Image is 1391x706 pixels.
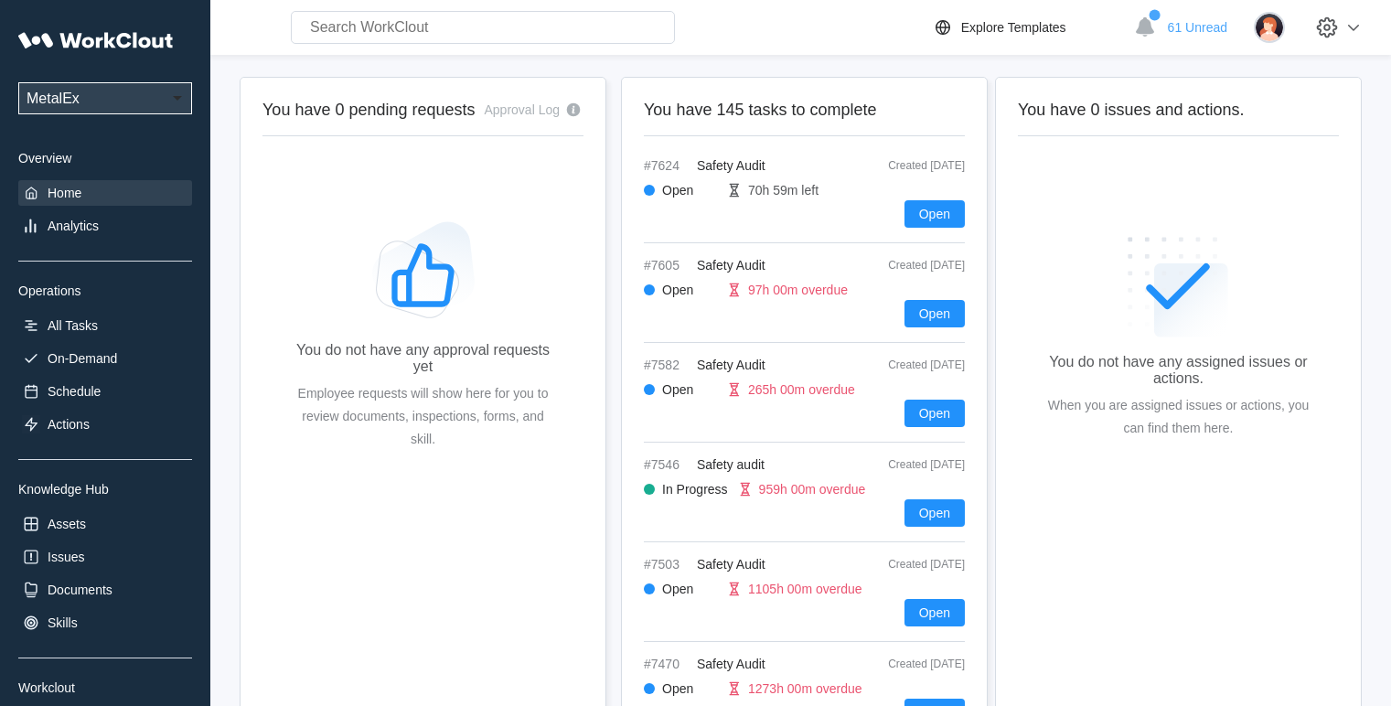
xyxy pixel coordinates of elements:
div: Knowledge Hub [18,482,192,497]
div: Explore Templates [961,20,1066,35]
span: #7470 [644,657,690,671]
a: All Tasks [18,313,192,338]
div: Actions [48,417,90,432]
span: Open [919,606,950,619]
div: Documents [48,583,112,597]
span: #7605 [644,258,690,273]
span: Safety Audit [697,358,765,372]
div: Approval Log [484,102,560,117]
div: Analytics [48,219,99,233]
div: Created [DATE] [846,558,965,571]
button: Open [904,599,965,626]
span: #7624 [644,158,690,173]
div: You do not have any assigned issues or actions. [1047,354,1310,387]
div: You do not have any approval requests yet [292,342,554,375]
a: Analytics [18,213,192,239]
div: 1273h 00m overdue [748,681,862,696]
span: Open [919,407,950,420]
div: 70h 59m left [748,183,819,198]
div: 265h 00m overdue [748,382,855,397]
a: Actions [18,412,192,437]
div: Open [662,183,717,198]
span: 61 Unread [1168,20,1227,35]
a: Schedule [18,379,192,404]
span: #7546 [644,457,690,472]
div: On-Demand [48,351,117,366]
a: On-Demand [18,346,192,371]
span: #7503 [644,557,690,572]
span: Safety Audit [697,557,765,572]
div: Created [DATE] [846,658,965,670]
h2: You have 0 pending requests [262,100,476,121]
span: #7582 [644,358,690,372]
div: Employee requests will show here for you to review documents, inspections, forms, and skill. [292,382,554,451]
a: Explore Templates [932,16,1125,38]
div: Operations [18,283,192,298]
button: Open [904,300,965,327]
div: Open [662,582,717,596]
span: Safety audit [697,457,765,472]
a: Home [18,180,192,206]
div: 97h 00m overdue [748,283,848,297]
div: Open [662,681,717,696]
a: Skills [18,610,192,636]
h2: You have 0 issues and actions. [1018,100,1339,121]
div: Issues [48,550,84,564]
div: 959h 00m overdue [759,482,866,497]
div: Created [DATE] [846,358,965,371]
div: When you are assigned issues or actions, you can find them here. [1047,394,1310,440]
div: Assets [48,517,86,531]
input: Search WorkClout [291,11,675,44]
div: Open [662,382,717,397]
span: Open [919,208,950,220]
div: 1105h 00m overdue [748,582,862,596]
div: All Tasks [48,318,98,333]
img: user-2.png [1254,12,1285,43]
div: Home [48,186,81,200]
div: Overview [18,151,192,166]
div: Workclout [18,680,192,695]
div: In Progress [662,482,728,497]
div: Skills [48,615,78,630]
button: Open [904,200,965,228]
div: Open [662,283,717,297]
span: Open [919,507,950,519]
a: Documents [18,577,192,603]
a: Assets [18,511,192,537]
h2: You have 145 tasks to complete [644,100,965,121]
span: Safety Audit [697,158,765,173]
button: Open [904,499,965,527]
span: Safety Audit [697,258,765,273]
div: Created [DATE] [846,458,965,471]
div: Schedule [48,384,101,399]
div: Created [DATE] [846,159,965,172]
div: Created [DATE] [846,259,965,272]
a: Issues [18,544,192,570]
span: Open [919,307,950,320]
span: Safety Audit [697,657,765,671]
button: Open [904,400,965,427]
